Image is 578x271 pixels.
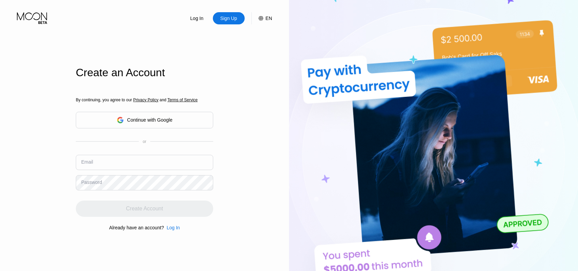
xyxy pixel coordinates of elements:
div: Email [81,159,93,165]
div: Log In [181,12,213,24]
div: Continue with Google [76,112,213,128]
div: Continue with Google [127,117,173,123]
div: Log In [166,225,180,230]
div: By continuing, you agree to our [76,98,213,102]
div: Sign Up [213,12,245,24]
div: or [143,139,147,144]
div: EN [266,16,272,21]
span: Privacy Policy [133,98,158,102]
span: and [158,98,168,102]
div: EN [251,12,272,24]
div: Create an Account [76,66,213,79]
span: Terms of Service [168,98,198,102]
div: Already have an account? [109,225,164,230]
div: Sign Up [220,15,238,22]
div: Password [81,180,102,185]
div: Log In [164,225,180,230]
div: Log In [190,15,204,22]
